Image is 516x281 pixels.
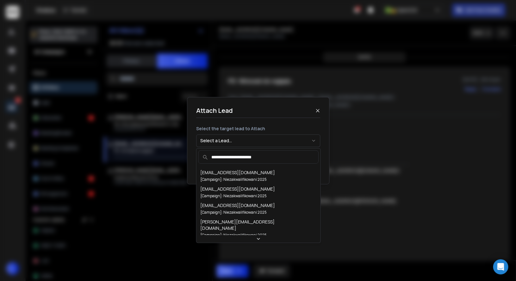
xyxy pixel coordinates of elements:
[196,125,320,132] p: Select the target lead to Attach
[200,219,295,231] div: [PERSON_NAME][EMAIL_ADDRESS][DOMAIN_NAME]
[200,202,275,209] div: [EMAIL_ADDRESS][DOMAIN_NAME]
[200,186,275,192] div: [EMAIL_ADDRESS][DOMAIN_NAME]
[493,259,508,274] div: Open Intercom Messenger
[196,106,233,115] h1: Attach Lead
[200,233,295,238] div: [Campaign]: Niezakwalifikowani 2025
[196,134,320,147] button: Select a Lead...
[200,177,275,182] div: [Campaign]: Niezakwalifikowani 2025
[200,193,275,199] div: [Campaign]: Niezakwalifikowani 2025
[200,210,275,215] div: [Campaign]: Niezakwalifikowani 2025
[200,169,275,176] div: [EMAIL_ADDRESS][DOMAIN_NAME]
